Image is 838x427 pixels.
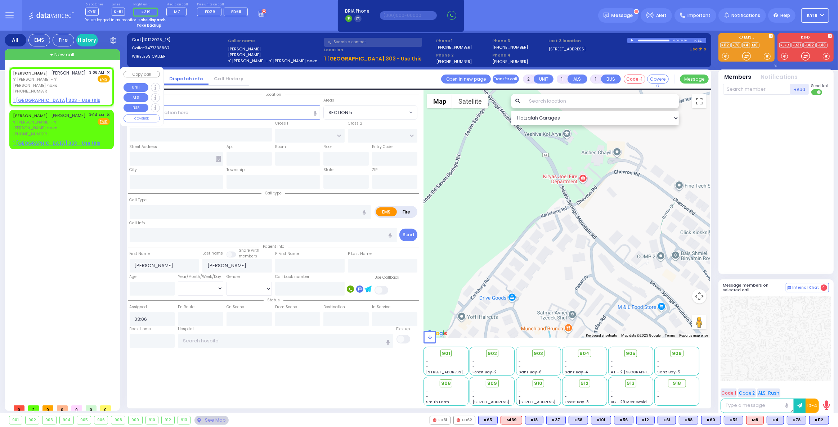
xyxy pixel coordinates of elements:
div: All [5,34,26,46]
button: Toggle fullscreen view [692,94,707,108]
span: [STREET_ADDRESS][PERSON_NAME] [426,369,494,375]
label: EMS [376,207,397,216]
label: Pick up [396,326,410,332]
span: ר' [PERSON_NAME] - ר' [PERSON_NAME] מאסרי [13,119,87,131]
span: members [239,253,257,259]
label: Call Type [130,197,147,203]
span: 909 [487,380,497,387]
a: [PERSON_NAME] [13,113,48,118]
img: red-radio-icon.svg [457,418,460,422]
div: 905 [77,416,91,424]
span: 3:06 AM [90,70,104,75]
u: 1 [GEOGRAPHIC_DATA] 303 - Use this [324,55,422,62]
label: Fire [396,207,417,216]
div: ALS KJ [501,416,522,424]
label: Turn off text [811,89,823,96]
div: 913 [178,416,191,424]
label: On Scene [227,304,244,310]
label: Room [275,144,286,150]
label: State [323,167,333,173]
input: (000)000-00000 [380,11,437,20]
span: Sanz Bay-4 [565,369,588,375]
div: FD31 [430,416,451,424]
div: BLS [809,416,829,424]
a: Use this [690,46,706,52]
button: Code 1 [721,388,737,397]
span: Notifications [731,12,760,19]
span: 908 [441,380,451,387]
a: FD18 [816,42,828,48]
label: En Route [178,304,194,310]
span: - [472,359,475,364]
div: 0:00 [673,36,680,45]
span: Sanz Bay-6 [519,369,542,375]
span: Important [687,12,711,19]
a: Open in new page [441,75,491,84]
div: K112 [809,416,829,424]
span: KY61 [85,8,99,16]
div: - [657,388,697,394]
span: Location [262,92,285,97]
span: SECTION 5 [324,106,407,119]
label: City [130,167,137,173]
button: UNIT [534,75,554,84]
label: [PHONE_NUMBER] [436,44,472,50]
button: BUS [124,104,148,112]
img: Google [425,329,449,338]
span: Call type [261,190,285,196]
input: Search member [723,84,790,95]
button: +Add [790,84,809,95]
label: [PERSON_NAME] [228,46,322,52]
div: BLS [658,416,676,424]
span: - [426,388,429,394]
a: [STREET_ADDRESS] [548,46,586,52]
label: [PHONE_NUMBER] [492,44,528,50]
div: BLS [525,416,543,424]
span: 903 [534,350,543,357]
img: Logo [28,11,76,20]
label: KJ EMS... [718,36,775,41]
button: Copy call [124,71,160,78]
button: UNIT [124,83,148,92]
div: FD62 [453,416,475,424]
span: 2 [28,405,39,411]
span: - [611,364,613,369]
span: M7 [174,9,180,14]
div: 909 [129,416,142,424]
div: BLS [701,416,721,424]
span: Status [264,297,283,303]
a: History [76,34,98,46]
div: See map [194,416,228,425]
div: BLS [546,416,566,424]
span: BG - 29 Merriewold S. [611,399,651,405]
span: - [472,388,475,394]
span: - [519,359,521,364]
div: BLS [767,416,784,424]
span: - [657,359,659,364]
span: K319 [142,9,151,15]
span: 0 [100,405,111,411]
span: - [565,364,567,369]
button: Notifications [761,73,798,81]
div: K37 [546,416,566,424]
span: - [472,364,475,369]
span: - [565,394,567,399]
label: Township [227,167,245,173]
label: ZIP [372,167,377,173]
a: K112 [720,42,731,48]
label: From Scene [275,304,297,310]
label: Assigned [130,304,147,310]
span: 3:04 AM [89,112,104,118]
a: M8 [751,42,759,48]
label: Street Address [130,144,157,150]
label: WIRELESS CALLER [132,53,225,59]
button: Covered [647,75,669,84]
div: K60 [701,416,721,424]
div: K-61 [694,38,706,43]
button: Send [399,229,417,241]
div: BLS [614,416,633,424]
label: [PERSON_NAME] [228,52,322,58]
label: In Service [372,304,390,310]
div: K12 [636,416,655,424]
div: K78 [787,416,806,424]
